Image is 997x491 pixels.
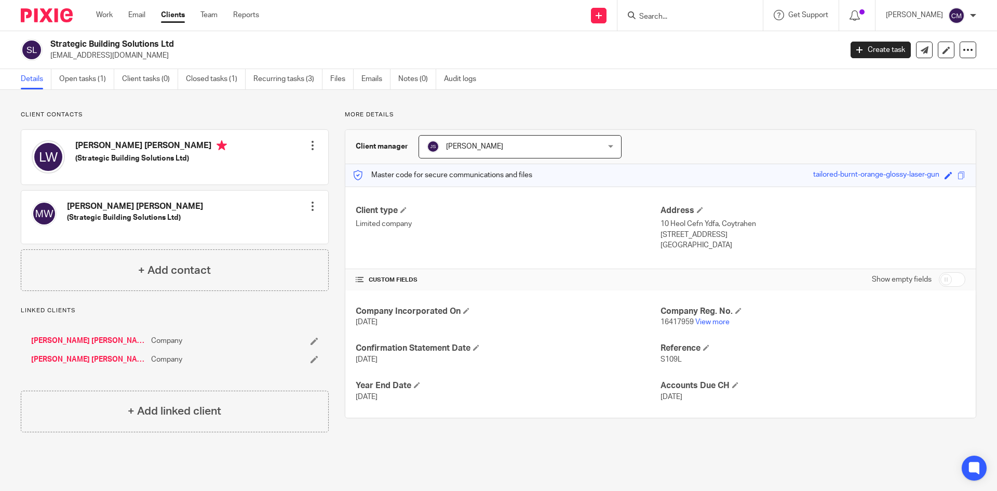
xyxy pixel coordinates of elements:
img: svg%3E [21,39,43,61]
a: Email [128,10,145,20]
h4: [PERSON_NAME] [PERSON_NAME] [67,201,203,212]
a: View more [695,319,730,326]
a: Work [96,10,113,20]
p: Limited company [356,219,661,229]
a: Notes (0) [398,69,436,89]
h4: [PERSON_NAME] [PERSON_NAME] [75,140,227,153]
h2: Strategic Building Solutions Ltd [50,39,678,50]
span: Company [151,336,182,346]
i: Primary [217,140,227,151]
img: svg%3E [427,140,439,153]
span: [PERSON_NAME] [446,143,503,150]
a: Audit logs [444,69,484,89]
h4: Year End Date [356,380,661,391]
h4: Reference [661,343,965,354]
span: Company [151,354,182,365]
a: Recurring tasks (3) [253,69,322,89]
div: tailored-burnt-orange-glossy-laser-gun [813,169,939,181]
p: Linked clients [21,307,329,315]
span: S109L [661,356,682,363]
a: Reports [233,10,259,20]
a: [PERSON_NAME] [PERSON_NAME] [31,354,146,365]
h4: Accounts Due CH [661,380,965,391]
h4: Address [661,205,965,216]
p: [EMAIL_ADDRESS][DOMAIN_NAME] [50,50,835,61]
span: [DATE] [356,356,378,363]
p: More details [345,111,976,119]
img: svg%3E [32,140,65,174]
span: [DATE] [356,319,378,326]
h3: Client manager [356,141,408,152]
a: [PERSON_NAME] [PERSON_NAME] [31,336,146,346]
h5: (Strategic Building Solutions Ltd) [67,213,203,223]
h4: + Add linked client [128,403,221,419]
h4: CUSTOM FIELDS [356,276,661,284]
h4: Company Incorporated On [356,306,661,317]
img: Pixie [21,8,73,22]
img: svg%3E [948,7,965,24]
input: Search [638,12,732,22]
h4: Client type [356,205,661,216]
a: Details [21,69,51,89]
img: svg%3E [32,201,57,226]
h4: + Add contact [138,262,211,278]
span: 16417959 [661,319,694,326]
h5: (Strategic Building Solutions Ltd) [75,153,227,164]
a: Emails [361,69,390,89]
span: [DATE] [356,393,378,401]
p: [GEOGRAPHIC_DATA] [661,240,965,250]
p: Client contacts [21,111,329,119]
span: Get Support [788,11,828,19]
a: Files [330,69,354,89]
span: [DATE] [661,393,682,401]
h4: Confirmation Statement Date [356,343,661,354]
a: Team [200,10,218,20]
h4: Company Reg. No. [661,306,965,317]
p: 10 Heol Cefn Ydfa, Coytrahen [661,219,965,229]
p: [STREET_ADDRESS] [661,230,965,240]
a: Closed tasks (1) [186,69,246,89]
a: Client tasks (0) [122,69,178,89]
label: Show empty fields [872,274,932,285]
a: Clients [161,10,185,20]
p: [PERSON_NAME] [886,10,943,20]
a: Open tasks (1) [59,69,114,89]
p: Master code for secure communications and files [353,170,532,180]
a: Create task [851,42,911,58]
